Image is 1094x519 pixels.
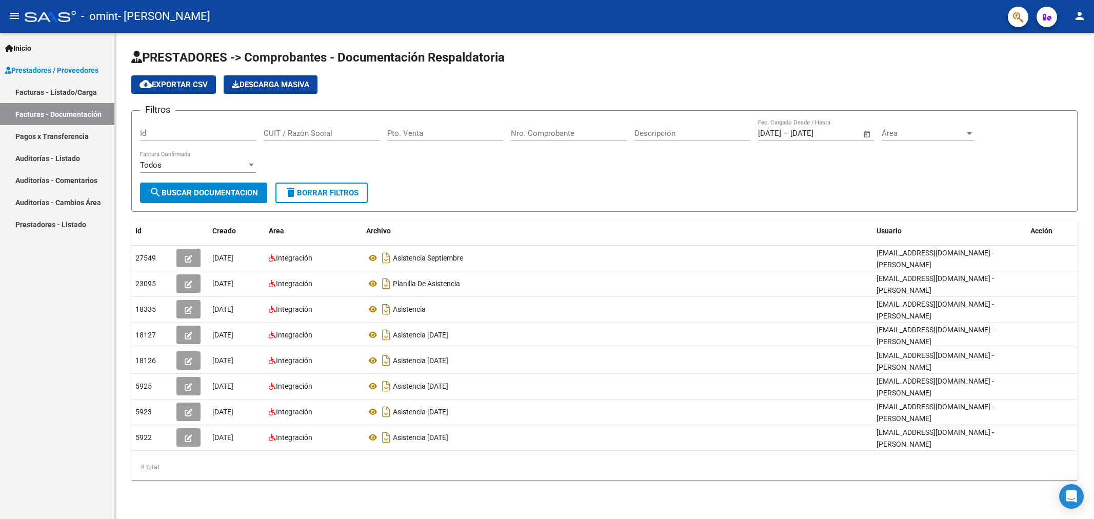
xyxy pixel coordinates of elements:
[131,220,172,242] datatable-header-cell: Id
[366,227,391,235] span: Archivo
[276,280,312,288] span: Integración
[877,428,994,448] span: [EMAIL_ADDRESS][DOMAIN_NAME] - [PERSON_NAME]
[1059,484,1084,509] div: Open Intercom Messenger
[208,220,265,242] datatable-header-cell: Creado
[5,43,31,54] span: Inicio
[212,433,233,442] span: [DATE]
[140,78,152,90] mat-icon: cloud_download
[212,331,233,339] span: [DATE]
[1073,10,1086,22] mat-icon: person
[212,356,233,365] span: [DATE]
[276,382,312,390] span: Integración
[783,129,788,138] span: –
[140,103,175,117] h3: Filtros
[380,378,393,394] i: Descargar documento
[380,250,393,266] i: Descargar documento
[140,161,162,170] span: Todos
[131,75,216,94] button: Exportar CSV
[872,220,1026,242] datatable-header-cell: Usuario
[131,454,1078,480] div: 8 total
[212,408,233,416] span: [DATE]
[276,408,312,416] span: Integración
[135,280,156,288] span: 23095
[8,10,21,22] mat-icon: menu
[862,128,873,140] button: Open calendar
[790,129,840,138] input: Fecha fin
[393,382,448,390] span: Asistencia [DATE]
[393,433,448,442] span: Asistencia [DATE]
[265,220,362,242] datatable-header-cell: Area
[135,356,156,365] span: 18126
[135,254,156,262] span: 27549
[212,382,233,390] span: [DATE]
[877,326,994,346] span: [EMAIL_ADDRESS][DOMAIN_NAME] - [PERSON_NAME]
[758,129,781,138] input: Fecha inicio
[393,331,448,339] span: Asistencia [DATE]
[877,300,994,320] span: [EMAIL_ADDRESS][DOMAIN_NAME] - [PERSON_NAME]
[135,408,152,416] span: 5923
[380,327,393,343] i: Descargar documento
[380,301,393,317] i: Descargar documento
[232,80,309,89] span: Descarga Masiva
[276,433,312,442] span: Integración
[149,188,258,197] span: Buscar Documentacion
[393,408,448,416] span: Asistencia [DATE]
[380,352,393,369] i: Descargar documento
[275,183,368,203] button: Borrar Filtros
[877,274,994,294] span: [EMAIL_ADDRESS][DOMAIN_NAME] - [PERSON_NAME]
[882,129,965,138] span: Área
[1026,220,1078,242] datatable-header-cell: Acción
[212,227,236,235] span: Creado
[877,403,994,423] span: [EMAIL_ADDRESS][DOMAIN_NAME] - [PERSON_NAME]
[362,220,872,242] datatable-header-cell: Archivo
[5,65,98,76] span: Prestadores / Proveedores
[269,227,284,235] span: Area
[393,356,448,365] span: Asistencia [DATE]
[224,75,317,94] button: Descarga Masiva
[276,254,312,262] span: Integración
[131,50,505,65] span: PRESTADORES -> Comprobantes - Documentación Respaldatoria
[140,80,208,89] span: Exportar CSV
[118,5,210,28] span: - [PERSON_NAME]
[877,227,902,235] span: Usuario
[276,305,312,313] span: Integración
[393,254,463,262] span: Asistencia Septiembre
[380,429,393,446] i: Descargar documento
[393,280,460,288] span: Planilla De Asistencia
[285,186,297,198] mat-icon: delete
[135,227,142,235] span: Id
[380,275,393,292] i: Descargar documento
[877,377,994,397] span: [EMAIL_ADDRESS][DOMAIN_NAME] - [PERSON_NAME]
[135,433,152,442] span: 5922
[276,331,312,339] span: Integración
[135,305,156,313] span: 18335
[149,186,162,198] mat-icon: search
[877,351,994,371] span: [EMAIL_ADDRESS][DOMAIN_NAME] - [PERSON_NAME]
[140,183,267,203] button: Buscar Documentacion
[135,382,152,390] span: 5925
[285,188,359,197] span: Borrar Filtros
[81,5,118,28] span: - omint
[276,356,312,365] span: Integración
[224,75,317,94] app-download-masive: Descarga masiva de comprobantes (adjuntos)
[212,305,233,313] span: [DATE]
[877,249,994,269] span: [EMAIL_ADDRESS][DOMAIN_NAME] - [PERSON_NAME]
[380,404,393,420] i: Descargar documento
[212,280,233,288] span: [DATE]
[212,254,233,262] span: [DATE]
[393,305,426,313] span: Asistencia
[1030,227,1052,235] span: Acción
[135,331,156,339] span: 18127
